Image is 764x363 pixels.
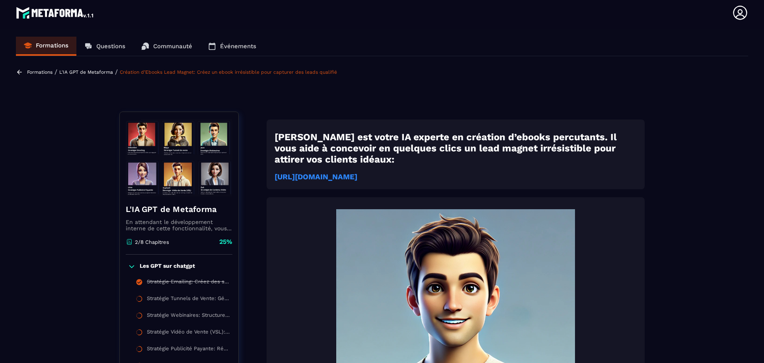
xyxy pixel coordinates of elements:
[115,68,118,76] span: /
[200,37,264,56] a: Événements
[36,42,68,49] p: Formations
[16,5,95,21] img: logo
[147,329,230,337] div: Stratégie Vidéo de Vente (VSL): Concevez une vidéo de vente puissante qui transforme les prospect...
[153,43,192,50] p: Communauté
[135,239,169,245] p: 2/8 Chapitres
[55,68,57,76] span: /
[147,279,230,287] div: Stratégie Emailing: Créez des séquences email irrésistibles qui engagent et convertissent.
[16,37,76,56] a: Formations
[126,118,232,198] img: banner
[275,173,357,181] a: [URL][DOMAIN_NAME]
[147,312,230,321] div: Stratégie Webinaires: Structurez un webinaire impactant qui captive et vend
[76,37,133,56] a: Questions
[275,131,617,165] strong: [PERSON_NAME] est votre IA experte en création d’ebooks percutants. Il vous aide à concevoir en q...
[96,43,125,50] p: Questions
[126,219,232,232] p: En attendant le développement interne de cette fonctionnalité, vous pouvez déjà l’utiliser avec C...
[59,69,113,75] a: L'IA GPT de Metaforma
[126,204,232,215] h4: L'IA GPT de Metaforma
[120,69,337,75] a: Création d’Ebooks Lead Magnet: Créez un ebook irrésistible pour capturer des leads qualifié
[220,43,256,50] p: Événements
[27,69,53,75] a: Formations
[219,237,232,246] p: 25%
[133,37,200,56] a: Communauté
[140,263,195,271] p: Les GPT sur chatgpt
[147,295,230,304] div: Stratégie Tunnels de Vente: Générez des textes ultra persuasifs pour maximiser vos conversions
[147,345,230,354] div: Stratégie Publicité Payante: Rédigez des pubs percutantes qui captent l’attention et réduisent vo...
